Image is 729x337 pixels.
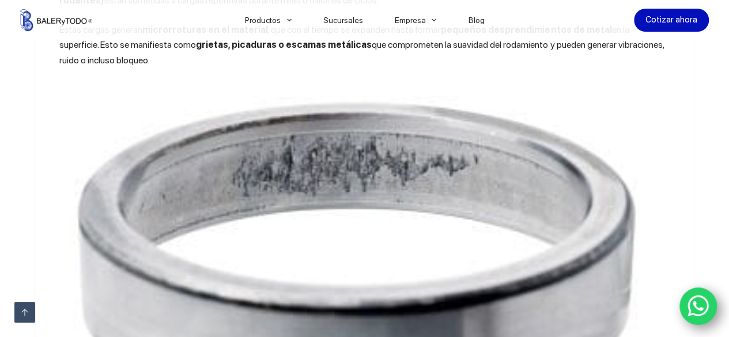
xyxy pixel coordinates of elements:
a: Ir arriba [14,302,35,323]
img: Balerytodo [20,9,92,31]
b: grietas, picaduras o escamas metálicas [196,39,372,50]
span: que comprometen la suavidad del rodamiento y pueden generar vibraciones, ruido o incluso bloqueo. [59,39,663,65]
a: Cotizar ahora [634,9,709,32]
a: WhatsApp [679,287,717,325]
